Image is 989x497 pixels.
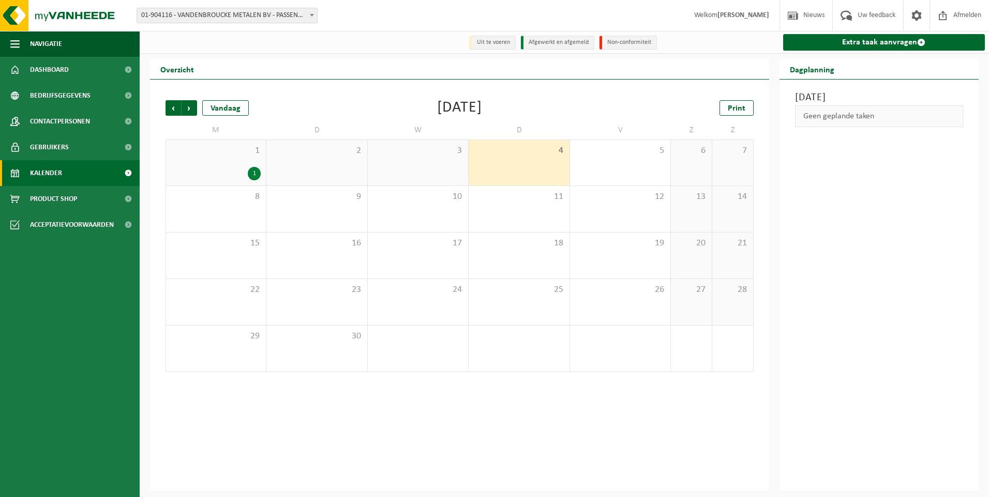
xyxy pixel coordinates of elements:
div: Geen geplande taken [795,105,964,127]
span: 15 [171,238,261,249]
span: 17 [373,238,463,249]
a: Extra taak aanvragen [783,34,985,51]
span: Volgende [182,100,197,116]
td: D [469,121,570,139]
h2: Overzicht [150,59,204,79]
span: 28 [717,284,748,296]
strong: [PERSON_NAME] [717,11,769,19]
td: Z [671,121,712,139]
span: Kalender [30,160,62,186]
span: 24 [373,284,463,296]
a: Print [720,100,754,116]
span: 13 [676,191,707,203]
span: Gebruikers [30,134,69,160]
li: Uit te voeren [469,36,516,50]
span: 7 [717,145,748,157]
div: 1 [248,167,261,180]
td: Z [712,121,754,139]
h2: Dagplanning [780,59,845,79]
span: 01-904116 - VANDENBROUCKE METALEN BV - PASSENDALE [137,8,317,23]
span: 29 [171,331,261,342]
span: 6 [676,145,707,157]
td: W [368,121,469,139]
span: 25 [474,284,564,296]
span: 12 [575,191,665,203]
span: Dashboard [30,57,69,83]
span: 19 [575,238,665,249]
span: Acceptatievoorwaarden [30,212,114,238]
span: 26 [575,284,665,296]
span: Contactpersonen [30,108,90,134]
span: Product Shop [30,186,77,212]
span: 1 [171,145,261,157]
span: 16 [272,238,362,249]
h3: [DATE] [795,90,964,105]
td: D [266,121,367,139]
span: 18 [474,238,564,249]
span: 5 [575,145,665,157]
span: 4 [474,145,564,157]
span: 30 [272,331,362,342]
td: M [166,121,266,139]
td: V [570,121,671,139]
span: Print [728,104,745,113]
span: 2 [272,145,362,157]
span: Navigatie [30,31,62,57]
span: 20 [676,238,707,249]
div: Vandaag [202,100,249,116]
span: 8 [171,191,261,203]
div: [DATE] [437,100,482,116]
span: Bedrijfsgegevens [30,83,91,108]
span: Vorige [166,100,181,116]
span: 27 [676,284,707,296]
li: Afgewerkt en afgemeld [521,36,594,50]
span: 22 [171,284,261,296]
span: 10 [373,191,463,203]
span: 23 [272,284,362,296]
span: 21 [717,238,748,249]
li: Non-conformiteit [600,36,657,50]
span: 3 [373,145,463,157]
span: 14 [717,191,748,203]
span: 11 [474,191,564,203]
span: 9 [272,191,362,203]
span: 01-904116 - VANDENBROUCKE METALEN BV - PASSENDALE [137,8,318,23]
